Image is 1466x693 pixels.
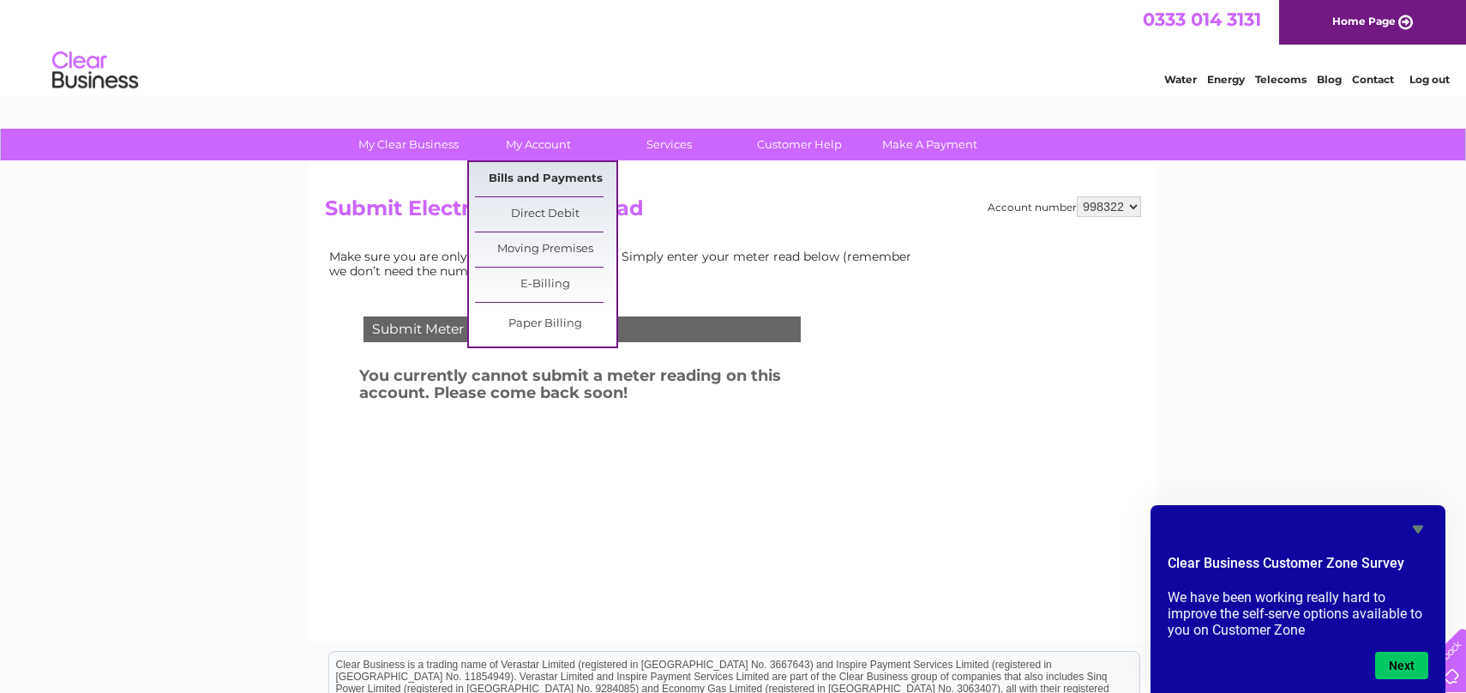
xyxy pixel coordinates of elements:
h2: Clear Business Customer Zone Survey [1168,553,1428,582]
div: Account number [988,196,1141,217]
a: My Account [468,129,610,160]
a: 0333 014 3131 [1143,9,1261,30]
h3: You currently cannot submit a meter reading on this account. Please come back soon! [359,364,846,411]
a: Log out [1409,73,1450,86]
a: Telecoms [1255,73,1307,86]
a: Water [1164,73,1197,86]
div: Clear Business is a trading name of Verastar Limited (registered in [GEOGRAPHIC_DATA] No. 3667643... [329,9,1139,83]
a: Make A Payment [859,129,1000,160]
a: Services [598,129,740,160]
a: Direct Debit [475,197,616,232]
button: Hide survey [1408,519,1428,539]
a: Customer Help [729,129,870,160]
p: We have been working really hard to improve the self-serve options available to you on Customer Zone [1168,589,1428,638]
a: Bills and Payments [475,162,616,196]
a: Paper Billing [475,307,616,341]
a: Contact [1352,73,1394,86]
a: Moving Premises [475,232,616,267]
div: Clear Business Customer Zone Survey [1168,519,1428,679]
img: logo.png [51,45,139,97]
h2: Submit Electricity Meter Read [325,196,1141,229]
a: E-Billing [475,268,616,302]
div: Submit Meter Read [363,316,801,342]
a: Energy [1207,73,1245,86]
button: Next question [1375,652,1428,679]
td: Make sure you are only paying for what you use. Simply enter your meter read below (remember we d... [325,245,925,281]
a: Blog [1317,73,1342,86]
a: My Clear Business [338,129,479,160]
